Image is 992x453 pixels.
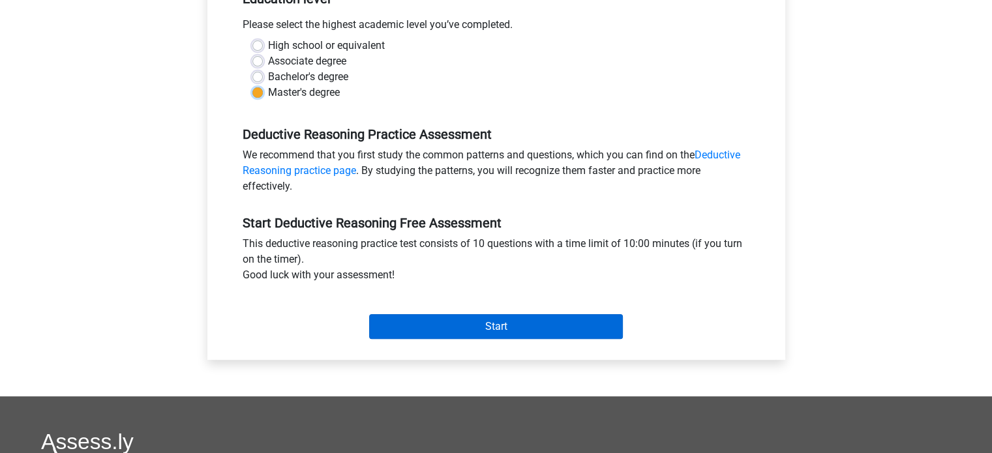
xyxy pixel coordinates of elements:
[268,85,340,100] label: Master's degree
[243,215,750,231] h5: Start Deductive Reasoning Free Assessment
[268,69,348,85] label: Bachelor's degree
[233,17,760,38] div: Please select the highest academic level you’ve completed.
[268,53,346,69] label: Associate degree
[233,236,760,288] div: This deductive reasoning practice test consists of 10 questions with a time limit of 10:00 minute...
[243,126,750,142] h5: Deductive Reasoning Practice Assessment
[369,314,623,339] input: Start
[233,147,760,199] div: We recommend that you first study the common patterns and questions, which you can find on the . ...
[268,38,385,53] label: High school or equivalent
